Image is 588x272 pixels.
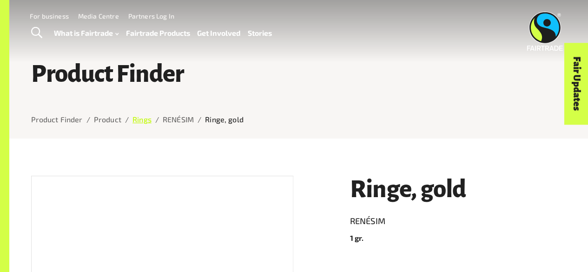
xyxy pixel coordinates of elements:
a: Product [94,115,121,124]
a: Stories [248,27,272,40]
a: RENÉSIM [350,214,567,229]
a: Rings [132,115,152,124]
p: 1 gr. [350,232,567,244]
a: What is Fairtrade [54,27,119,40]
h1: Ringe, gold [350,176,567,202]
a: Partners Log In [128,12,174,20]
a: Toggle Search [25,21,48,45]
li: / [155,114,159,125]
li: / [125,114,129,125]
a: Get Involved [197,27,240,40]
img: Fairtrade Australia New Zealand logo [527,12,563,51]
li: / [198,114,201,125]
a: RENÉSIM [163,115,194,124]
a: Product Finder [31,115,83,124]
a: Fairtrade Products [126,27,190,40]
li: / [86,114,90,125]
p: Ringe, gold [205,114,244,125]
nav: breadcrumb [31,114,567,125]
a: Media Centre [78,12,119,20]
a: For business [30,12,69,20]
h1: Product Finder [31,60,567,87]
